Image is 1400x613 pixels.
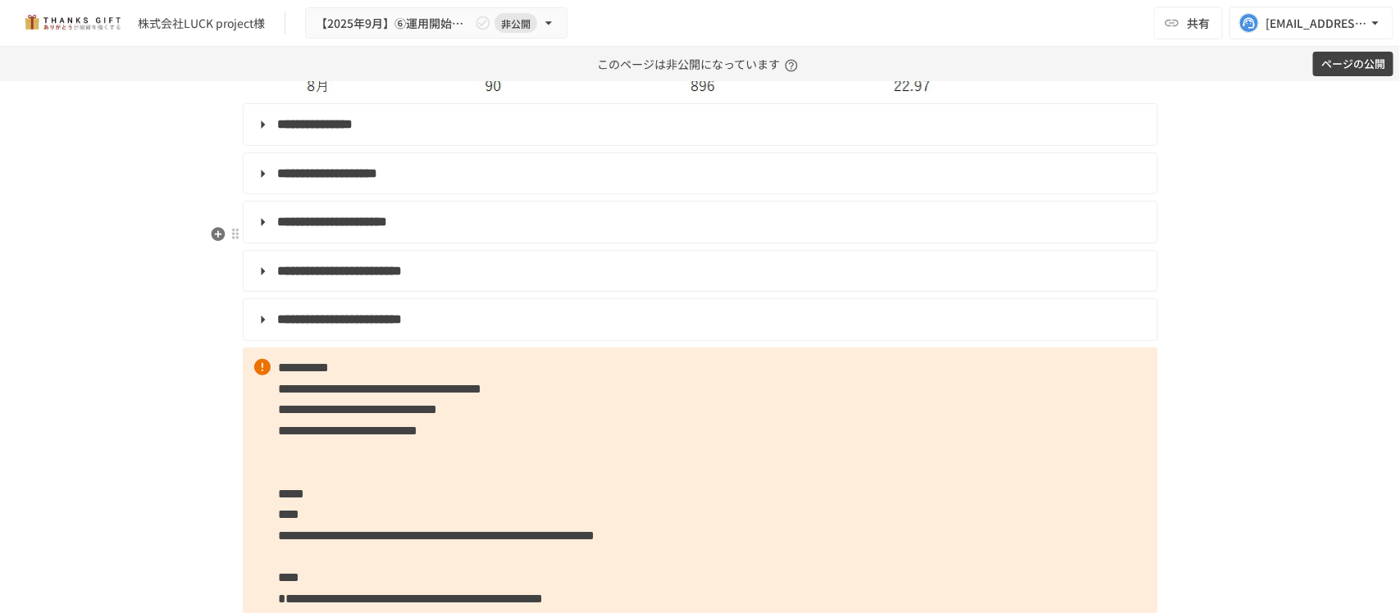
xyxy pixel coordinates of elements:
span: 共有 [1187,14,1210,32]
span: 非公開 [495,15,537,32]
button: [EMAIL_ADDRESS][DOMAIN_NAME] [1229,7,1393,39]
p: このページは非公開になっています [597,47,803,81]
span: 【2025年9月】⑥運用開始後3回目 振り返りMTG [316,13,472,34]
div: 株式会社LUCK project様 [138,15,265,32]
div: [EMAIL_ADDRESS][DOMAIN_NAME] [1265,13,1367,34]
button: 【2025年9月】⑥運用開始後3回目 振り返りMTG非公開 [305,7,568,39]
button: ページの公開 [1313,52,1393,77]
button: 共有 [1154,7,1223,39]
img: mMP1OxWUAhQbsRWCurg7vIHe5HqDpP7qZo7fRoNLXQh [20,10,125,36]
